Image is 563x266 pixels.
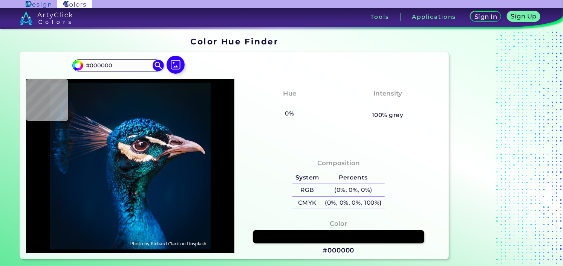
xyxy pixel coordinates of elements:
[292,184,322,196] h5: RGB
[322,172,385,184] h5: Percents
[283,88,296,99] h4: Hue
[323,246,355,255] h3: #000000
[474,14,497,20] h5: Sign In
[372,110,403,120] h5: 100% grey
[30,83,231,249] img: img_pavlin.jpg
[330,218,347,229] h4: Color
[190,36,278,47] h1: Color Hue Finder
[511,13,537,20] h5: Sign Up
[167,56,185,74] img: icon picture
[412,14,456,20] h3: Applications
[507,11,540,22] a: Sign Up
[282,109,297,119] h5: 0%
[322,197,385,209] h5: (0%, 0%, 0%, 100%)
[26,1,51,8] img: ArtyClick Design logo
[20,11,73,25] img: logo_artyclick_colors_white.svg
[322,184,385,196] h5: (0%, 0%, 0%)
[153,60,164,71] img: icon search
[375,100,400,109] h3: None
[373,88,402,99] h4: Intensity
[317,158,360,169] h4: Composition
[470,11,501,22] a: Sign In
[292,197,322,209] h5: CMYK
[277,100,302,109] h3: None
[292,172,322,184] h5: System
[370,14,389,20] h3: Tools
[83,60,153,70] input: type color..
